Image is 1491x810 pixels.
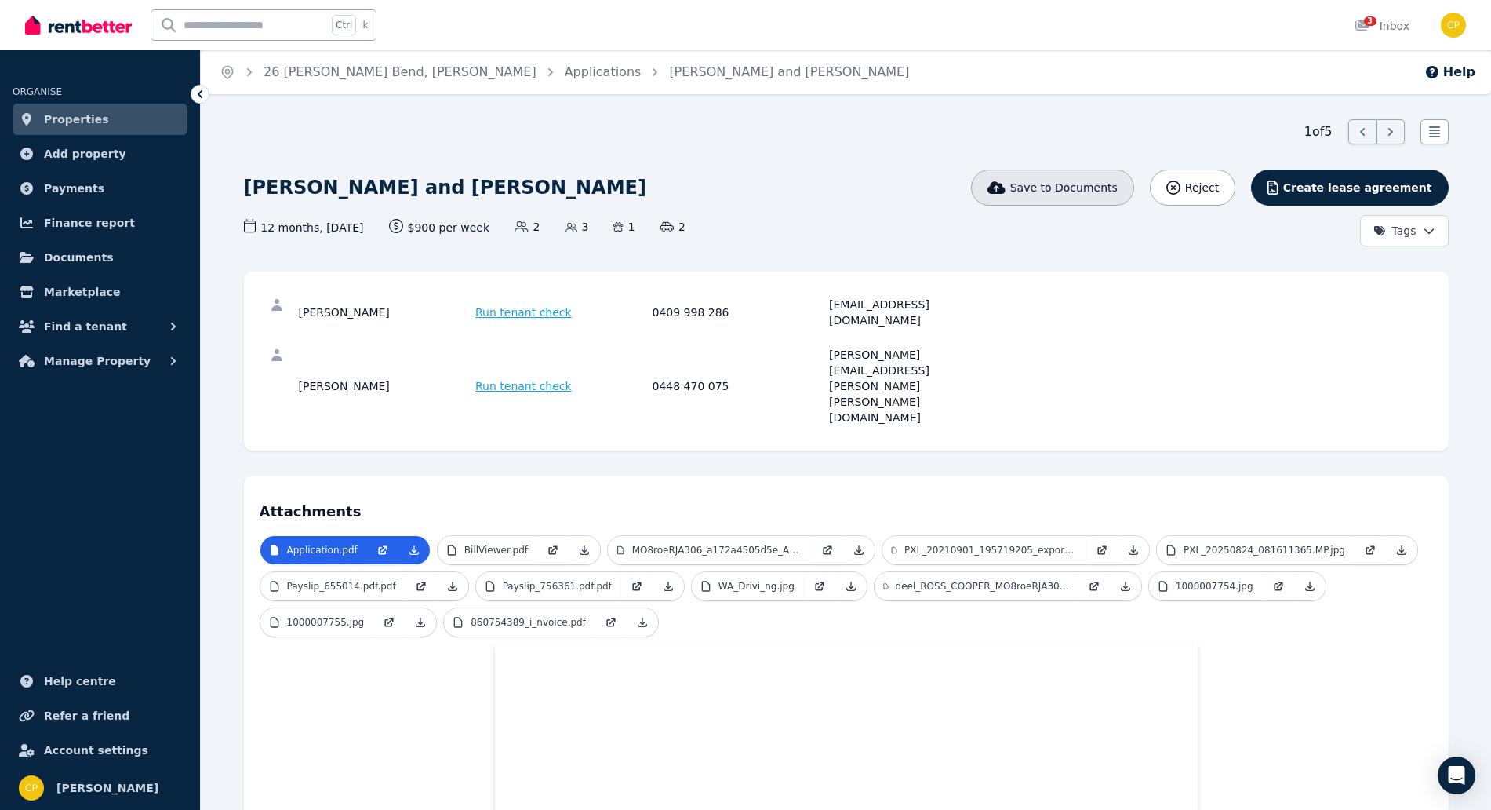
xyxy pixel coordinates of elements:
[13,104,187,135] a: Properties
[201,50,928,94] nav: Breadcrumb
[595,608,627,637] a: Open in new Tab
[44,213,135,232] span: Finance report
[25,13,132,37] img: RentBetter
[1251,170,1448,206] button: Create lease agreement
[13,735,187,766] a: Account settings
[471,616,586,629] p: 860754389_i_nvoice.pdf
[389,219,490,235] span: $900 per week
[19,775,44,801] img: Clinton Paskins
[260,536,367,564] a: Application.pdf
[405,572,437,600] a: Open in new Tab
[299,297,471,328] div: [PERSON_NAME]
[608,536,812,564] a: MO8roeRJA306_a172a4505d5e_Aug_2025.pdf
[1184,544,1345,556] p: PXL_20250824_081611365.MP.jpg
[829,297,1002,328] div: [EMAIL_ADDRESS][DOMAIN_NAME]
[613,219,635,235] span: 1
[1304,122,1333,141] span: 1 of 5
[13,311,187,342] button: Find a tenant
[1176,580,1253,593] p: 1000007754.jpg
[537,536,569,564] a: Open in new Tab
[244,175,646,200] h1: [PERSON_NAME] and [PERSON_NAME]
[44,144,126,163] span: Add property
[882,536,1086,564] a: PXL_20210901_195719205_exported_1685109826483.jpg
[621,572,653,600] a: Open in new Tab
[44,179,104,198] span: Payments
[405,608,436,637] a: Download Attachment
[44,248,114,267] span: Documents
[13,173,187,204] a: Payments
[13,276,187,308] a: Marketplace
[264,64,536,79] a: 26 [PERSON_NAME] Bend, [PERSON_NAME]
[13,345,187,377] button: Manage Property
[669,64,909,79] a: [PERSON_NAME] and [PERSON_NAME]
[260,491,1433,523] h4: Attachments
[1263,572,1294,600] a: Open in new Tab
[1438,757,1475,794] div: Open Intercom Messenger
[437,572,468,600] a: Download Attachment
[515,219,540,235] span: 2
[896,580,1069,593] p: deel_ROSS_COOPER_MO8roeRJA306_40122c7335fc_Jun_2025_1.pdf
[438,536,537,564] a: BillViewer.pdf
[464,544,528,556] p: BillViewer.pdf
[653,347,825,425] div: 0448 470 075
[627,608,658,637] a: Download Attachment
[475,378,572,394] span: Run tenant check
[835,572,867,600] a: Download Attachment
[1078,572,1110,600] a: Open in new Tab
[653,297,825,328] div: 0409 998 286
[13,700,187,732] a: Refer a friend
[1149,572,1263,600] a: 1000007754.jpg
[1010,180,1118,195] span: Save to Documents
[1424,63,1475,82] button: Help
[1355,18,1409,34] div: Inbox
[1294,572,1326,600] a: Download Attachment
[476,572,621,600] a: Payslip_756361.pdf.pdf
[971,170,1134,206] button: Save to Documents
[287,544,358,556] p: Application.pdf
[332,15,356,35] span: Ctrl
[660,219,685,235] span: 2
[1373,223,1416,239] span: Tags
[13,86,62,97] span: ORGANISE
[1355,536,1386,564] a: Open in new Tab
[1118,536,1149,564] a: Download Attachment
[875,572,1078,600] a: deel_ROSS_COOPER_MO8roeRJA306_40122c7335fc_Jun_2025_1.pdf
[13,666,187,697] a: Help centre
[362,19,368,31] span: k
[44,283,120,301] span: Marketplace
[804,572,835,600] a: Open in new Tab
[565,219,589,235] span: 3
[843,536,875,564] a: Download Attachment
[1386,536,1417,564] a: Download Attachment
[244,219,364,235] span: 12 months , [DATE]
[653,572,684,600] a: Download Attachment
[1157,536,1355,564] a: PXL_20250824_081611365.MP.jpg
[44,741,148,760] span: Account settings
[1110,572,1141,600] a: Download Attachment
[13,242,187,273] a: Documents
[56,779,158,797] span: [PERSON_NAME]
[44,672,116,691] span: Help centre
[260,608,374,637] a: 1000007755.jpg
[1441,13,1466,38] img: Clinton Paskins
[569,536,600,564] a: Download Attachment
[904,544,1077,556] p: PXL_20210901_195719205_exported_1685109826483.jpg
[373,608,405,637] a: Open in new Tab
[260,572,405,600] a: Payslip_655014.pdf.pdf
[367,536,398,564] a: Open in new Tab
[1360,215,1449,246] button: Tags
[44,317,127,336] span: Find a tenant
[13,207,187,239] a: Finance report
[44,352,151,370] span: Manage Property
[287,580,396,593] p: Payslip_655014.pdf.pdf
[1150,170,1235,206] button: Reject
[13,138,187,170] a: Add property
[718,580,795,593] p: WA_Drivi_ng.jpg
[1283,180,1432,195] span: Create lease agreement
[1185,180,1219,195] span: Reject
[632,544,802,556] p: MO8roeRJA306_a172a4505d5e_Aug_2025.pdf
[1086,536,1118,564] a: Open in new Tab
[44,110,109,129] span: Properties
[829,347,1002,425] div: [PERSON_NAME][EMAIL_ADDRESS][PERSON_NAME][PERSON_NAME][DOMAIN_NAME]
[287,616,365,629] p: 1000007755.jpg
